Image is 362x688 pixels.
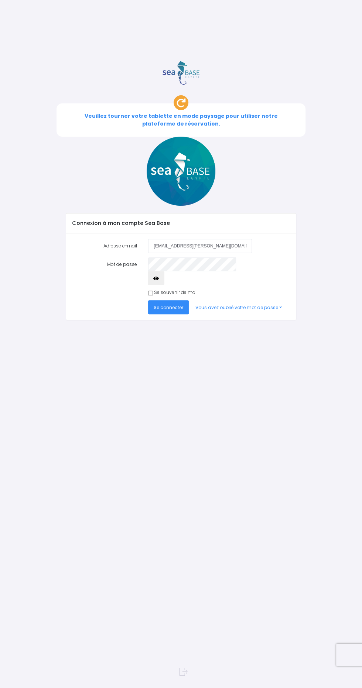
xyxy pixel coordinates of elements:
button: Se connecter [148,300,189,314]
span: Veuillez tourner votre tablette en mode paysage pour utiliser notre plateforme de réservation. [84,112,277,127]
a: Vous avez oublié votre mot de passe ? [190,300,287,314]
span: Se connecter [154,304,183,311]
label: Adresse e-mail [66,239,143,253]
label: Se souvenir de moi [154,289,196,296]
img: logo_color1.png [163,61,199,85]
div: Connexion à mon compte Sea Base [66,213,296,234]
label: Mot de passe [66,257,143,285]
